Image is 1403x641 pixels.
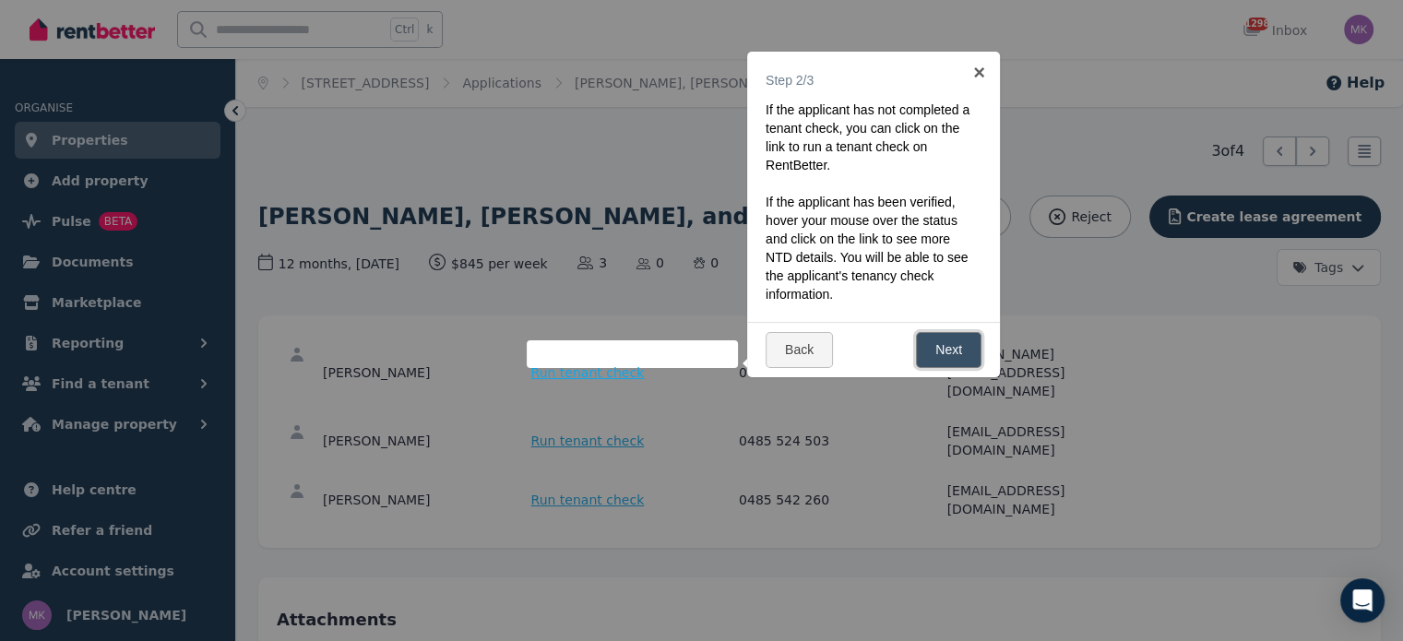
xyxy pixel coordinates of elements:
a: × [958,52,1000,93]
div: Open Intercom Messenger [1340,578,1385,623]
a: Back [766,332,833,368]
p: If the applicant has not completed a tenant check, you can click on the link to run a tenant chec... [766,101,970,174]
a: Next [916,332,981,368]
p: If the applicant has been verified, hover your mouse over the status and click on the link to see... [766,193,970,303]
span: Run tenant check [531,363,645,382]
